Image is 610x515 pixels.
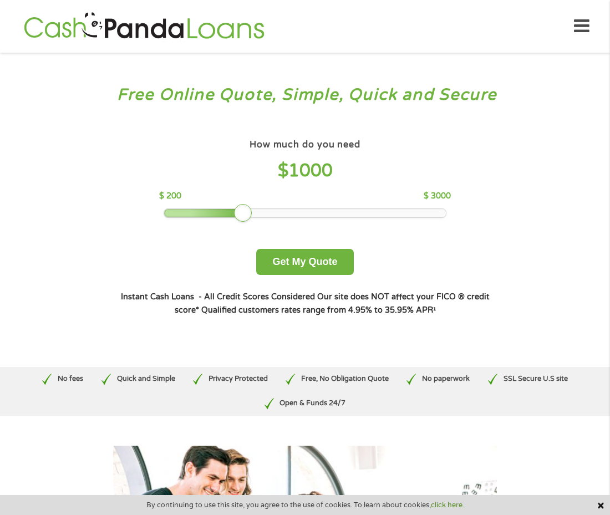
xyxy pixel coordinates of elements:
[117,374,175,384] p: Quick and Simple
[21,11,268,42] img: GetLoanNow Logo
[256,249,353,275] button: Get My Quote
[288,160,333,181] span: 1000
[175,292,490,315] strong: Our site does NOT affect your FICO ® credit score*
[279,398,345,409] p: Open & Funds 24/7
[301,374,389,384] p: Free, No Obligation Quote
[431,501,464,509] a: click here.
[209,374,268,384] p: Privacy Protected
[250,139,360,151] h4: How much do you need
[58,374,83,384] p: No fees
[422,374,470,384] p: No paperwork
[146,501,464,509] span: By continuing to use this site, you agree to the use of cookies. To learn about cookies,
[424,190,451,202] p: $ 3000
[32,85,578,105] h3: Free Online Quote, Simple, Quick and Secure
[159,160,450,182] h4: $
[159,190,181,202] p: $ 200
[121,292,315,302] strong: Instant Cash Loans - All Credit Scores Considered
[201,305,436,315] strong: Qualified customers rates range from 4.95% to 35.95% APR¹
[504,374,568,384] p: SSL Secure U.S site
